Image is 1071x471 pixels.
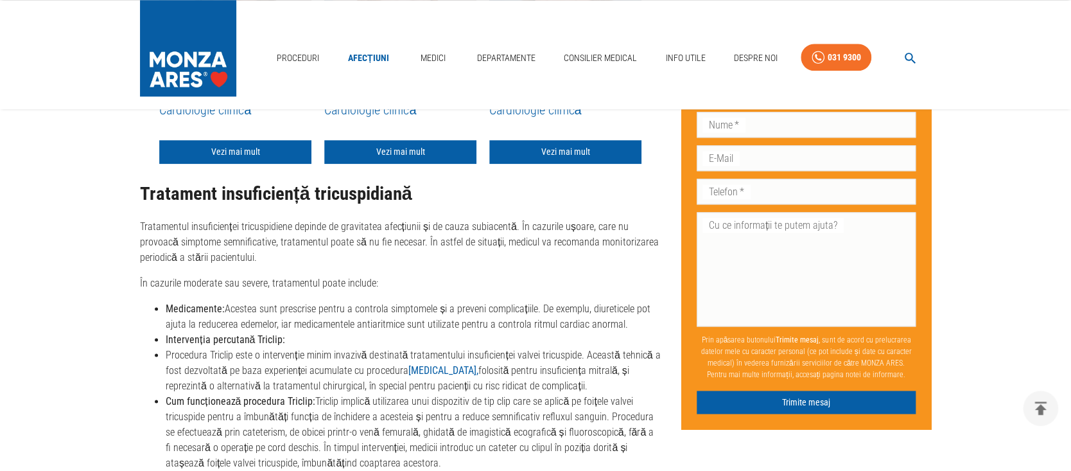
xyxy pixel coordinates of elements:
li: Triclip implică utilizarea unui dispozitiv de tip clip care se aplică pe foițele valvei tricuspid... [166,394,661,471]
button: Trimite mesaj [697,391,916,414]
a: Medici [412,45,453,71]
h5: Cardiologie clinică [489,102,641,119]
strong: Cum funcționează procedura Triclip: [166,395,315,407]
li: Procedura Triclip este o intervenție minim invazivă destinată tratamentului insuficienței valvei ... [166,348,661,394]
a: Consilier Medical [559,45,642,71]
li: Acestea sunt prescrise pentru a controla simptomele și a preveni complicațiile. De exemplu, diure... [166,301,661,332]
a: Info Utile [660,45,710,71]
strong: Intervenția percutană Triclip: [166,333,285,346]
a: Departamente [471,45,540,71]
a: Proceduri [272,45,324,71]
p: În cazurile moderate sau severe, tratamentul poate include: [140,276,661,291]
a: 031 9300 [801,44,871,71]
a: [MEDICAL_DATA], [408,364,478,377]
b: Trimite mesaj [776,335,819,344]
a: Vezi mai mult [159,140,311,164]
button: delete [1023,391,1058,426]
p: Prin apăsarea butonului , sunt de acord cu prelucrarea datelor mele cu caracter personal (ce pot ... [697,329,916,386]
a: Afecțiuni [343,45,394,71]
a: Vezi mai mult [324,140,476,164]
h5: Cardiologie clinică [324,102,476,119]
h2: Tratament insuficiență tricuspidiană [140,184,661,204]
a: Despre Noi [729,45,783,71]
a: Vezi mai mult [489,140,641,164]
strong: Medicamente: [166,303,225,315]
div: 031 9300 [827,49,860,66]
h5: Cardiologie clinică [159,102,311,119]
p: Tratamentul insuficienței tricuspidiene depinde de gravitatea afecțiunii și de cauza subiacentă. ... [140,219,661,265]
